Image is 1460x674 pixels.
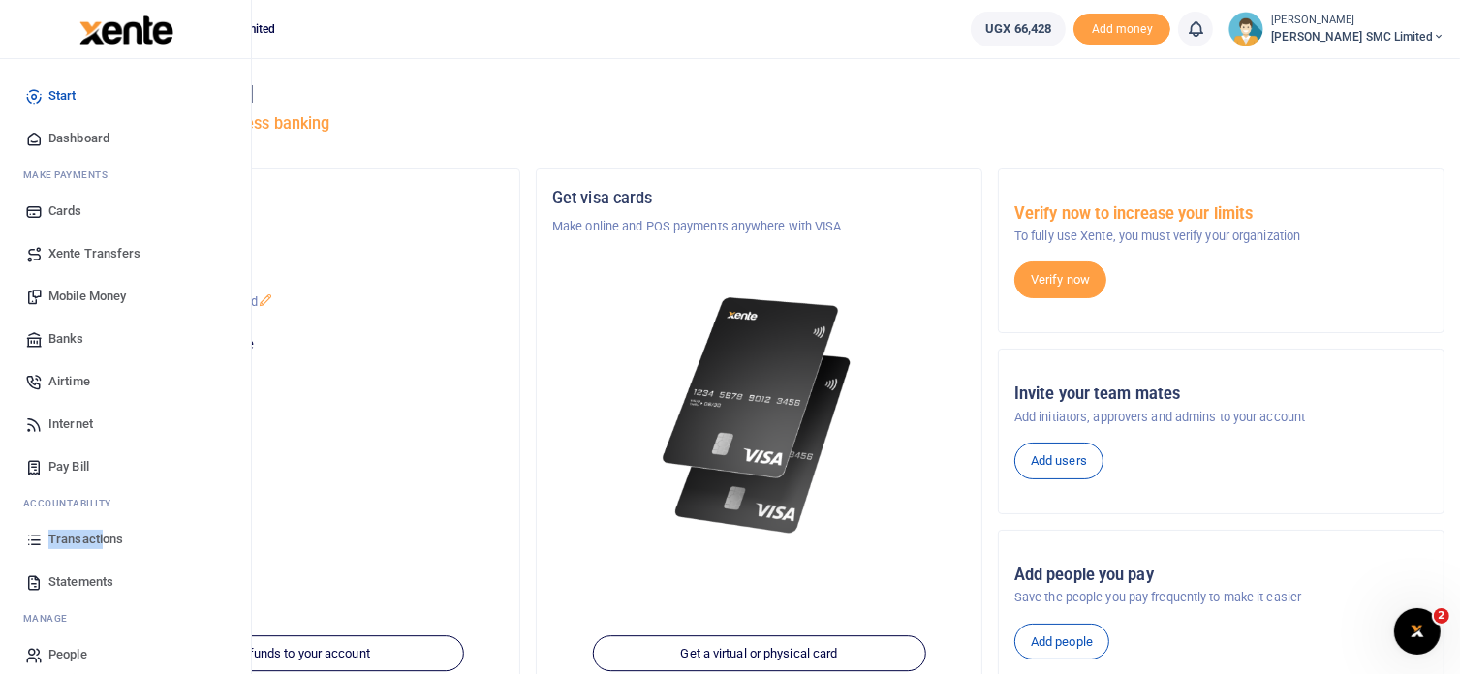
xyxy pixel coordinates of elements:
a: Dashboard [16,117,235,160]
p: Make online and POS payments anywhere with VISA [552,217,966,236]
a: Verify now [1014,261,1106,298]
a: Get a virtual or physical card [592,635,925,672]
h5: Account [90,263,504,283]
small: [PERSON_NAME] [1271,13,1444,29]
span: countability [38,496,111,510]
a: Start [16,75,235,117]
iframe: Intercom live chat [1394,608,1441,655]
p: Dawin Advisory SMC Limited [90,217,504,236]
a: Banks [16,318,235,360]
span: 2 [1434,608,1449,624]
a: Xente Transfers [16,232,235,275]
a: Add users [1014,443,1103,479]
p: Save the people you pay frequently to make it easier [1014,588,1428,607]
p: Your current account balance [90,335,504,354]
h5: UGX 66,428 [90,359,504,379]
a: UGX 66,428 [971,12,1066,46]
span: Transactions [48,530,123,549]
span: Internet [48,414,93,434]
li: Toup your wallet [1073,14,1170,46]
h5: Organization [90,189,504,208]
a: Airtime [16,360,235,403]
span: Airtime [48,372,90,391]
li: Ac [16,488,235,518]
span: People [48,645,87,664]
a: Pay Bill [16,445,235,488]
span: Xente Transfers [48,244,141,263]
span: anage [33,611,69,626]
p: Add initiators, approvers and admins to your account [1014,408,1428,427]
li: M [16,603,235,633]
span: UGX 66,428 [985,19,1051,39]
img: profile-user [1228,12,1263,46]
img: xente-_physical_cards.png [656,283,863,549]
p: [PERSON_NAME] SMC Limited [90,292,504,312]
a: Add people [1014,624,1109,660]
a: profile-user [PERSON_NAME] [PERSON_NAME] SMC Limited [1228,12,1444,46]
h5: Welcome to better business banking [74,114,1444,134]
a: Add funds to your account [130,635,463,672]
span: Dashboard [48,129,109,148]
h4: Hello [PERSON_NAME] [74,83,1444,105]
span: [PERSON_NAME] SMC Limited [1271,28,1444,46]
p: To fully use Xente, you must verify your organization [1014,227,1428,246]
h5: Verify now to increase your limits [1014,204,1428,224]
span: Banks [48,329,84,349]
span: Statements [48,572,113,592]
a: Cards [16,190,235,232]
span: Pay Bill [48,457,89,476]
a: Internet [16,403,235,445]
span: ake Payments [33,168,109,182]
a: Mobile Money [16,275,235,318]
span: Mobile Money [48,287,126,306]
span: Cards [48,201,82,221]
a: logo-small logo-large logo-large [78,21,173,36]
a: Add money [1073,20,1170,35]
span: Start [48,86,77,106]
h5: Get visa cards [552,189,966,208]
a: Transactions [16,518,235,561]
h5: Add people you pay [1014,566,1428,585]
li: M [16,160,235,190]
li: Wallet ballance [963,12,1073,46]
img: logo-large [79,15,173,45]
a: Statements [16,561,235,603]
h5: Invite your team mates [1014,384,1428,404]
span: Add money [1073,14,1170,46]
